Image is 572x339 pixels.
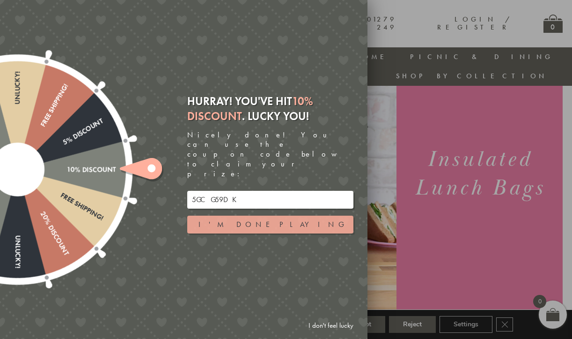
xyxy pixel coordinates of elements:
div: Hurray! You've hit . Lucky you! [187,94,353,123]
div: 5% Discount [15,117,104,173]
em: 10% Discount [187,94,313,123]
div: 20% Discount [14,167,70,256]
div: Nicely done! You can use the coupon code below to claim your prize: [187,130,353,179]
div: Free shipping! [14,82,70,171]
a: I don't feel lucky [304,317,358,334]
div: Free shipping! [15,166,104,222]
div: Unlucky! [14,71,22,170]
div: 10% Discount [18,166,116,173]
input: Your email [187,191,353,209]
div: Unlucky! [14,170,22,268]
button: I'm done playing [187,216,353,234]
